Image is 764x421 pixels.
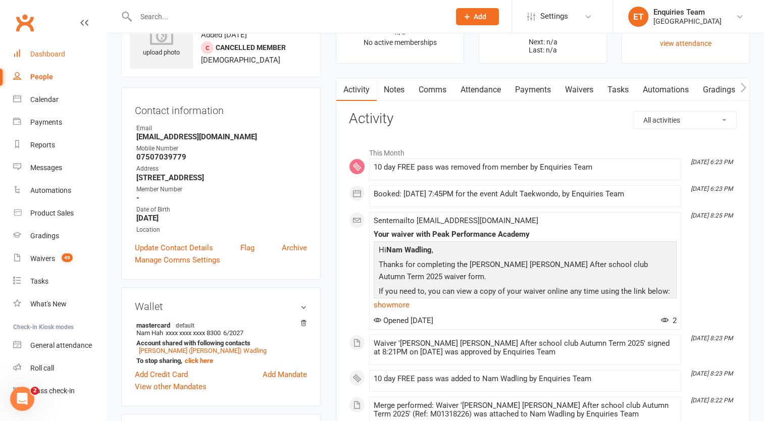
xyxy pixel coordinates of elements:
iframe: Intercom live chat [10,387,34,411]
a: View other Mandates [135,381,207,393]
button: Add [456,8,499,25]
div: Location [136,225,307,235]
div: Roll call [30,364,54,372]
h3: Contact information [135,101,307,116]
div: Waivers [30,254,55,262]
i: [DATE] 8:25 PM [691,212,733,219]
i: [DATE] 6:23 PM [691,159,733,166]
a: Roll call [13,357,107,380]
div: Member Number [136,185,307,194]
a: view attendance [660,39,711,47]
div: Date of Birth [136,205,307,215]
a: Archive [282,242,307,254]
span: Sent email to [EMAIL_ADDRESS][DOMAIN_NAME] [374,216,538,225]
a: People [13,66,107,88]
a: Waivers 49 [13,247,107,270]
div: Never [631,25,740,35]
div: Payments [30,118,62,126]
a: Tasks [600,78,636,101]
span: Add [474,13,486,21]
a: Automations [636,78,696,101]
a: Manage Comms Settings [135,254,220,266]
div: Booked: [DATE] 7:45PM for the event Adult Taekwondo, by Enquiries Team [374,190,677,198]
a: Activity [336,78,377,101]
span: Opened [DATE] [374,316,433,325]
div: Dashboard [30,50,65,58]
div: Class check-in [30,387,75,395]
input: Search... [133,10,443,24]
time: Added [DATE] [201,30,247,39]
div: Waiver '[PERSON_NAME] [PERSON_NAME] After school club Autumn Term 2025' signed at 8:21PM on [DATE... [374,339,677,356]
a: Update Contact Details [135,242,213,254]
div: People [30,73,53,81]
i: [DATE] 8:23 PM [691,335,733,342]
h3: Activity [349,111,737,127]
a: General attendance kiosk mode [13,334,107,357]
a: Clubworx [12,10,37,35]
a: Reports [13,134,107,156]
a: [PERSON_NAME] ([PERSON_NAME]) Wadling [139,347,267,354]
i: [DATE] 6:23 PM [691,185,733,192]
span: xxxx xxxx xxxx 8300 [166,329,221,337]
span: No active memberships [364,38,437,46]
a: Dashboard [13,43,107,66]
strong: Nam Wadling [386,245,432,254]
strong: mastercard [136,321,302,329]
a: Comms [412,78,453,101]
strong: [EMAIL_ADDRESS][DOMAIN_NAME] [136,132,307,141]
p: Thanks for completing the [PERSON_NAME] [PERSON_NAME] After school club Autumn Term 2025 waiver f... [376,258,674,285]
strong: To stop sharing, [136,357,302,364]
a: click here [185,357,213,364]
strong: [STREET_ADDRESS] [136,173,307,182]
div: Reports [30,141,55,149]
div: £0.00 [488,25,597,35]
h3: Wallet [135,301,307,312]
a: Notes [377,78,412,101]
a: Tasks [13,270,107,293]
a: Flag [240,242,254,254]
a: show more [374,298,677,312]
span: Cancelled member [216,43,286,51]
span: 6/2027 [223,329,243,337]
div: General attendance [30,341,92,349]
div: ET [628,7,648,27]
span: 2 [31,387,39,395]
div: Tasks [30,277,48,285]
strong: 07507039779 [136,152,307,162]
div: [GEOGRAPHIC_DATA] [653,17,722,26]
div: Your waiver with Peak Performance Academy [374,230,677,239]
div: Email [136,124,307,133]
span: default [173,321,197,329]
div: 10 day FREE pass was removed from member by Enquiries Team [374,163,677,172]
a: Add Mandate [263,369,307,381]
div: upload photo [130,25,193,58]
strong: [DATE] [136,214,307,223]
i: [DATE] 8:22 PM [691,397,733,404]
a: Messages [13,156,107,179]
div: 10 day FREE pass was added to Nam Wadling by Enquiries Team [374,375,677,383]
p: Hi , [376,244,674,258]
div: Merge performed: Waiver '[PERSON_NAME] [PERSON_NAME] After school club Autumn Term 2025' (Ref: M0... [374,401,677,418]
a: Payments [508,78,558,101]
div: Messages [30,164,62,172]
span: Settings [540,5,568,28]
span: [DEMOGRAPHIC_DATA] [201,56,280,65]
div: Calendar [30,95,59,103]
strong: - [136,193,307,202]
a: Add Credit Card [135,369,188,381]
div: Enquiries Team [653,8,722,17]
div: Product Sales [30,209,74,217]
a: Product Sales [13,202,107,225]
span: 49 [62,253,73,262]
i: [DATE] 8:23 PM [691,370,733,377]
a: Calendar [13,88,107,111]
div: Mobile Number [136,144,307,153]
a: Attendance [453,78,508,101]
a: Payments [13,111,107,134]
li: This Month [349,142,737,159]
div: Address [136,164,307,174]
a: What's New [13,293,107,315]
p: Next: n/a Last: n/a [488,38,597,54]
div: Automations [30,186,71,194]
a: Waivers [558,78,600,101]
